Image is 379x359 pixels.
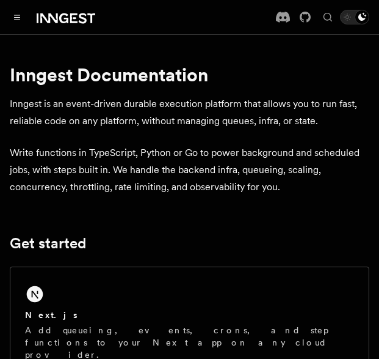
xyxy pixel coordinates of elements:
p: Write functions in TypeScript, Python or Go to power background and scheduled jobs, with steps bu... [10,144,369,196]
h2: Next.js [25,309,78,321]
button: Find something... [320,10,335,24]
a: Get started [10,235,86,252]
button: Toggle dark mode [340,10,369,24]
p: Inngest is an event-driven durable execution platform that allows you to run fast, reliable code ... [10,95,369,130]
button: Toggle navigation [10,10,24,24]
h1: Inngest Documentation [10,64,369,86]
